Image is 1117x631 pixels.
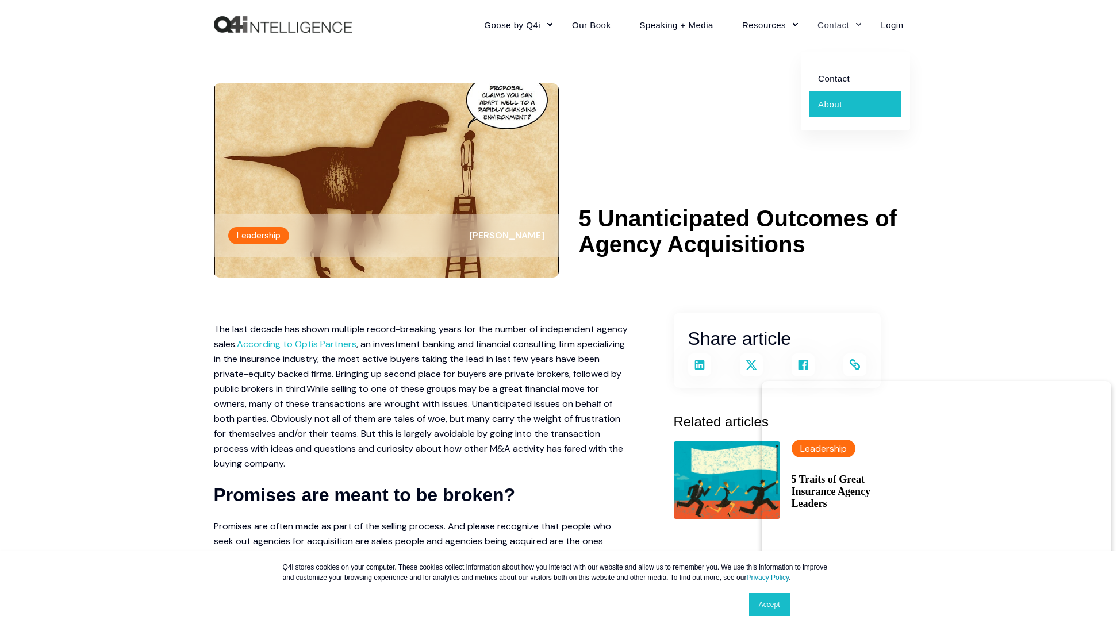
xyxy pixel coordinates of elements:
span: [PERSON_NAME] [470,229,544,241]
h3: Related articles [674,411,904,433]
iframe: Popup CTA [762,381,1111,625]
a: About [809,91,901,117]
a: Back to Home [214,16,352,33]
p: Promises are often made as part of the selling process. And please recognize that people who seek... [214,519,628,564]
p: The last decade has shown multiple record-breaking years for the number of independent agency sal... [214,322,628,471]
label: Leadership [228,227,289,244]
a: Contact [809,65,901,91]
strong: Promises are meant to be broken? [214,484,516,505]
img: Q4intelligence, LLC logo [214,16,352,33]
h1: 5 Unanticipated Outcomes of Agency Acquisitions [579,206,904,257]
a: Privacy Policy [746,574,789,582]
a: According to Optis Partners [237,338,356,350]
h3: Share article [688,324,866,353]
a: Accept [749,593,790,616]
p: Q4i stores cookies on your computer. These cookies collect information about how you interact wit... [283,562,835,583]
